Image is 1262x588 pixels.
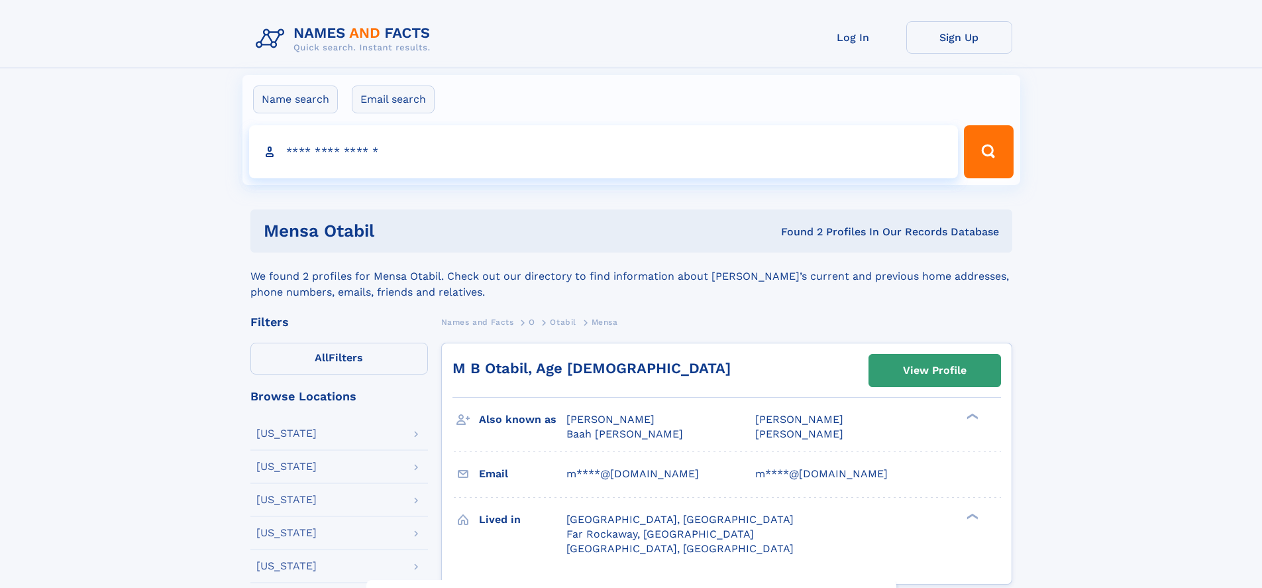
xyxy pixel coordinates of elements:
[800,21,906,54] a: Log In
[452,360,731,377] a: M B Otabil, Age [DEMOGRAPHIC_DATA]
[566,528,754,540] span: Far Rockaway, [GEOGRAPHIC_DATA]
[264,223,578,239] h1: Mensa Otabil
[566,513,794,526] span: [GEOGRAPHIC_DATA], [GEOGRAPHIC_DATA]
[352,86,435,113] label: Email search
[755,413,843,426] span: [PERSON_NAME]
[529,314,535,330] a: O
[253,86,338,113] label: Name search
[963,412,979,421] div: ❯
[869,355,1000,386] a: View Profile
[441,314,514,330] a: Names and Facts
[250,253,1012,300] div: We found 2 profiles for Mensa Otabil. Check out our directory to find information about [PERSON_N...
[249,125,959,178] input: search input
[906,21,1012,54] a: Sign Up
[964,125,1013,178] button: Search Button
[578,225,999,239] div: Found 2 Profiles In Our Records Database
[256,461,317,472] div: [US_STATE]
[256,561,317,571] div: [US_STATE]
[256,428,317,439] div: [US_STATE]
[250,316,428,328] div: Filters
[479,408,566,431] h3: Also known as
[566,413,655,426] span: [PERSON_NAME]
[256,528,317,538] div: [US_STATE]
[256,495,317,505] div: [US_STATE]
[550,318,576,327] span: Otabil
[592,318,618,327] span: Mensa
[566,542,794,555] span: [GEOGRAPHIC_DATA], [GEOGRAPHIC_DATA]
[755,428,843,440] span: [PERSON_NAME]
[479,508,566,531] h3: Lived in
[250,390,428,402] div: Browse Locations
[529,318,535,327] span: O
[250,343,428,375] label: Filters
[250,21,441,57] img: Logo Names and Facts
[550,314,576,330] a: Otabil
[315,351,329,364] span: All
[566,428,683,440] span: Baah [PERSON_NAME]
[479,463,566,485] h3: Email
[903,355,967,386] div: View Profile
[963,512,979,520] div: ❯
